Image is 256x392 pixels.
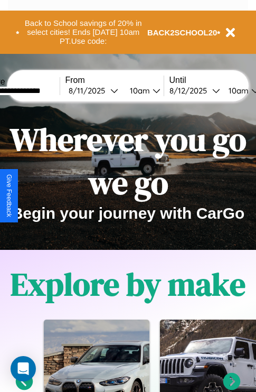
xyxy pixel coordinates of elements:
[121,85,164,96] button: 10am
[11,356,36,381] div: Open Intercom Messenger
[65,76,164,85] label: From
[11,263,245,306] h1: Explore by make
[147,28,217,37] b: BACK2SCHOOL20
[20,16,147,49] button: Back to School savings of 20% in select cities! Ends [DATE] 10am PT.Use code:
[125,86,153,96] div: 10am
[65,85,121,96] button: 8/11/2025
[5,174,13,217] div: Give Feedback
[69,86,110,96] div: 8 / 11 / 2025
[223,86,251,96] div: 10am
[169,86,212,96] div: 8 / 12 / 2025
